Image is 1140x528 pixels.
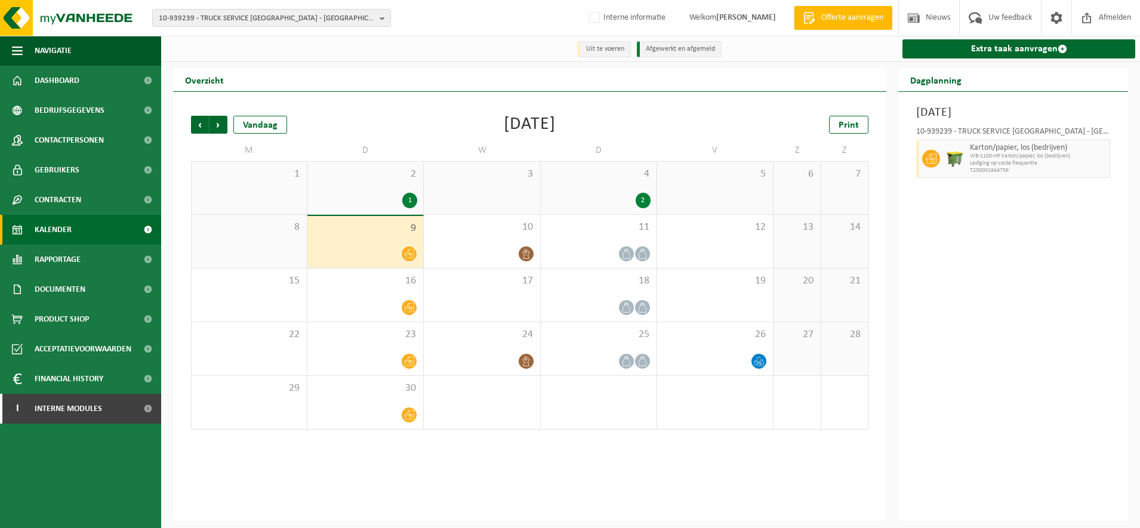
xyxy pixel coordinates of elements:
[970,160,1107,167] span: Lediging op vaste frequentie
[35,364,103,394] span: Financial History
[827,168,862,181] span: 7
[313,168,417,181] span: 2
[424,140,540,161] td: W
[313,222,417,235] span: 9
[827,274,862,288] span: 21
[35,304,89,334] span: Product Shop
[916,128,1110,140] div: 10-939239 - TRUCK SERVICE [GEOGRAPHIC_DATA] - [GEOGRAPHIC_DATA]
[430,328,534,341] span: 24
[35,125,104,155] span: Contactpersonen
[970,143,1107,153] span: Karton/papier, los (bedrijven)
[916,104,1110,122] h3: [DATE]
[233,116,287,134] div: Vandaag
[970,153,1107,160] span: WB-1100-HP karton/papier, los (bedrijven)
[198,168,301,181] span: 1
[779,221,814,234] span: 13
[827,328,862,341] span: 28
[191,116,209,134] span: Vorige
[313,328,417,341] span: 23
[191,140,307,161] td: M
[946,150,964,168] img: WB-1100-HPE-GN-50
[794,6,892,30] a: Offerte aanvragen
[779,168,814,181] span: 6
[827,221,862,234] span: 14
[198,274,301,288] span: 15
[898,68,973,91] h2: Dagplanning
[35,274,85,304] span: Documenten
[663,274,767,288] span: 19
[307,140,424,161] td: D
[779,328,814,341] span: 27
[547,328,651,341] span: 25
[313,274,417,288] span: 16
[430,221,534,234] span: 10
[657,140,774,161] td: V
[35,245,81,274] span: Rapportage
[152,9,391,27] button: 10-939239 - TRUCK SERVICE [GEOGRAPHIC_DATA] - [GEOGRAPHIC_DATA]
[173,68,236,91] h2: Overzicht
[839,121,859,130] span: Print
[35,66,79,95] span: Dashboard
[663,221,767,234] span: 12
[547,221,651,234] span: 11
[35,155,79,185] span: Gebruikers
[636,193,651,208] div: 2
[430,168,534,181] span: 3
[774,140,821,161] td: Z
[35,36,72,66] span: Navigatie
[35,215,72,245] span: Kalender
[504,116,556,134] div: [DATE]
[663,328,767,341] span: 26
[198,382,301,395] span: 29
[547,168,651,181] span: 4
[35,95,104,125] span: Bedrijfsgegevens
[716,13,776,22] strong: [PERSON_NAME]
[663,168,767,181] span: 5
[198,221,301,234] span: 8
[35,334,131,364] span: Acceptatievoorwaarden
[159,10,375,27] span: 10-939239 - TRUCK SERVICE [GEOGRAPHIC_DATA] - [GEOGRAPHIC_DATA]
[402,193,417,208] div: 1
[541,140,657,161] td: D
[12,394,23,424] span: I
[313,382,417,395] span: 30
[829,116,868,134] a: Print
[577,41,631,57] li: Uit te voeren
[547,274,651,288] span: 18
[587,9,665,27] label: Interne informatie
[970,167,1107,174] span: T250001844756
[35,185,81,215] span: Contracten
[821,140,868,161] td: Z
[902,39,1135,58] a: Extra taak aanvragen
[430,274,534,288] span: 17
[35,394,102,424] span: Interne modules
[198,328,301,341] span: 22
[637,41,722,57] li: Afgewerkt en afgemeld
[779,274,814,288] span: 20
[209,116,227,134] span: Volgende
[818,12,886,24] span: Offerte aanvragen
